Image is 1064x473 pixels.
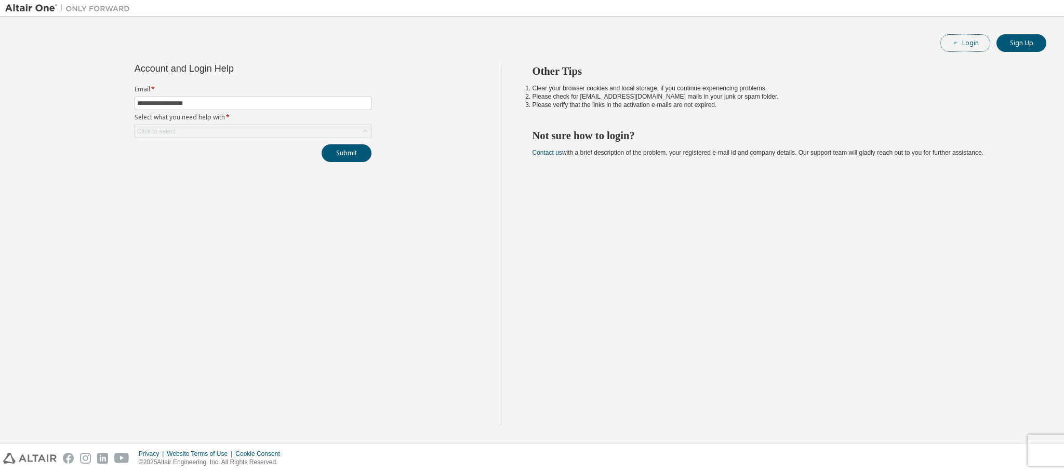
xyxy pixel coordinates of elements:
img: youtube.svg [114,453,129,464]
div: Website Terms of Use [167,450,235,458]
a: Contact us [533,149,562,156]
label: Select what you need help with [135,113,371,121]
li: Please check for [EMAIL_ADDRESS][DOMAIN_NAME] mails in your junk or spam folder. [533,92,1028,101]
div: Click to select [135,125,371,138]
img: facebook.svg [63,453,74,464]
div: Privacy [139,450,167,458]
img: Altair One [5,3,135,13]
p: © 2025 Altair Engineering, Inc. All Rights Reserved. [139,458,286,467]
div: Account and Login Help [135,64,324,73]
h2: Other Tips [533,64,1028,78]
li: Clear your browser cookies and local storage, if you continue experiencing problems. [533,84,1028,92]
img: linkedin.svg [97,453,108,464]
button: Login [940,34,990,52]
li: Please verify that the links in the activation e-mails are not expired. [533,101,1028,109]
span: with a brief description of the problem, your registered e-mail id and company details. Our suppo... [533,149,983,156]
div: Cookie Consent [235,450,286,458]
img: altair_logo.svg [3,453,57,464]
img: instagram.svg [80,453,91,464]
label: Email [135,85,371,93]
div: Click to select [137,127,176,136]
h2: Not sure how to login? [533,129,1028,142]
button: Submit [322,144,371,162]
button: Sign Up [996,34,1046,52]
